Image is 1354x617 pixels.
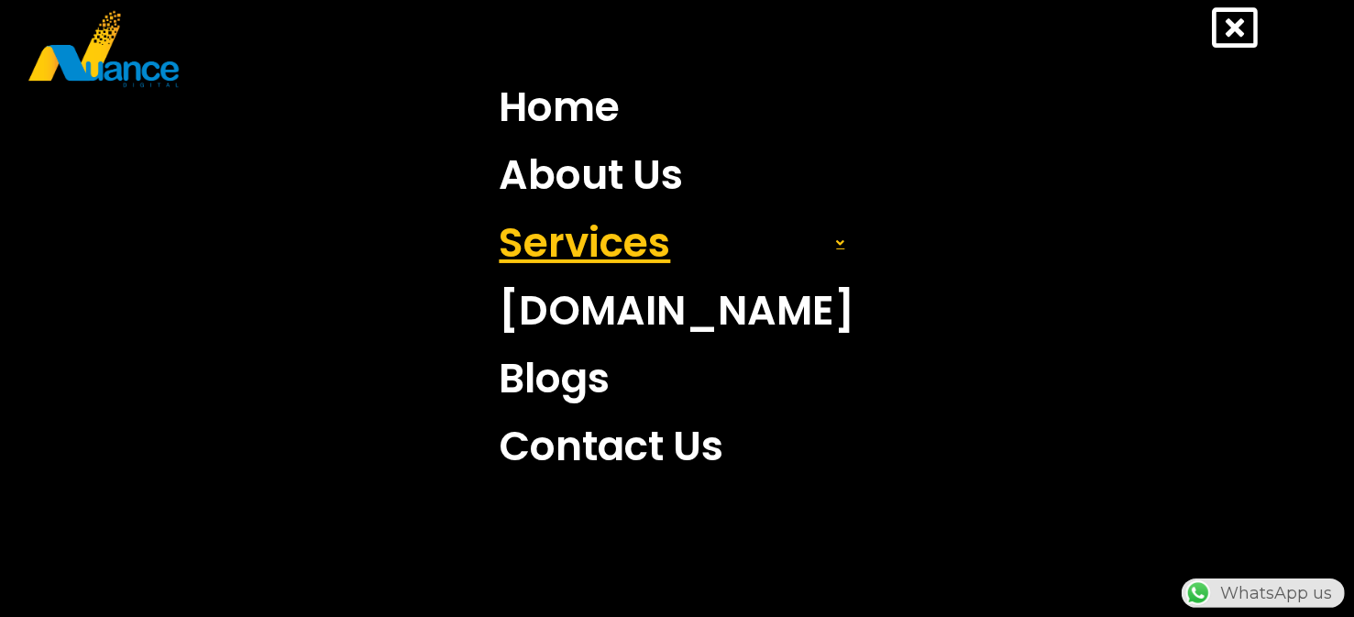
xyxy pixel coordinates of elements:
[1182,583,1345,603] a: WhatsAppWhatsApp us
[486,141,869,209] a: About Us
[27,9,181,89] img: nuance-qatar_logo
[486,345,869,413] a: Blogs
[27,9,668,89] a: nuance-qatar_logo
[1183,578,1213,608] img: WhatsApp
[1182,578,1345,608] div: WhatsApp us
[486,413,869,480] a: Contact Us
[486,73,869,141] a: Home
[486,277,869,345] a: [DOMAIN_NAME]
[486,209,869,277] a: Services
